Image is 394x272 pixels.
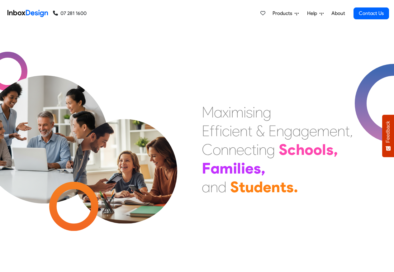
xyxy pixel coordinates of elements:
div: i [233,159,237,178]
div: o [305,140,313,159]
span: Feedback [385,121,391,143]
div: m [231,103,244,122]
div: m [317,122,330,140]
div: m [220,159,233,178]
div: o [313,140,322,159]
div: n [229,140,236,159]
div: , [334,140,338,159]
div: , [261,159,265,178]
div: x [222,103,229,122]
div: t [248,122,252,140]
div: e [309,122,317,140]
div: u [245,178,254,196]
div: s [246,103,253,122]
div: e [263,178,271,196]
span: Products [273,10,295,17]
div: n [271,178,280,196]
div: S [279,140,287,159]
a: Help [305,7,326,20]
img: parents_with_child.png [60,93,190,224]
div: n [255,103,263,122]
div: t [280,178,286,196]
div: c [222,122,230,140]
div: o [213,140,221,159]
div: S [230,178,239,196]
a: Products [270,7,301,20]
div: M [202,103,214,122]
div: , [350,122,353,140]
div: g [301,122,309,140]
div: C [202,140,213,159]
button: Feedback - Show survey [382,115,394,157]
div: i [241,159,245,178]
div: . [294,178,298,196]
div: e [330,122,337,140]
div: i [253,103,255,122]
div: n [337,122,345,140]
div: f [210,122,215,140]
div: F [202,159,211,178]
div: n [276,122,284,140]
div: a [202,178,210,196]
div: g [267,140,275,159]
div: n [221,140,229,159]
div: & [256,122,265,140]
div: e [236,140,244,159]
div: s [286,178,294,196]
div: i [229,103,231,122]
a: Contact Us [354,7,389,19]
div: d [218,178,226,196]
div: t [252,140,256,159]
div: h [296,140,305,159]
div: l [322,140,326,159]
a: 07 281 1600 [53,10,87,17]
a: About [330,7,347,20]
div: E [202,122,210,140]
div: i [244,103,246,122]
div: a [214,103,222,122]
div: d [254,178,263,196]
div: n [210,178,218,196]
div: e [245,159,254,178]
div: Maximising Efficient & Engagement, Connecting Schools, Families, and Students. [202,103,353,196]
div: s [254,159,261,178]
div: g [263,103,271,122]
div: n [259,140,267,159]
div: i [256,140,259,159]
div: i [230,122,232,140]
div: E [268,122,276,140]
div: e [232,122,240,140]
div: i [220,122,222,140]
div: g [284,122,292,140]
div: s [326,140,334,159]
div: n [240,122,248,140]
span: Help [307,10,320,17]
div: t [345,122,350,140]
div: l [237,159,241,178]
div: c [287,140,296,159]
div: c [244,140,252,159]
div: t [239,178,245,196]
div: f [215,122,220,140]
div: a [292,122,301,140]
div: a [211,159,220,178]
